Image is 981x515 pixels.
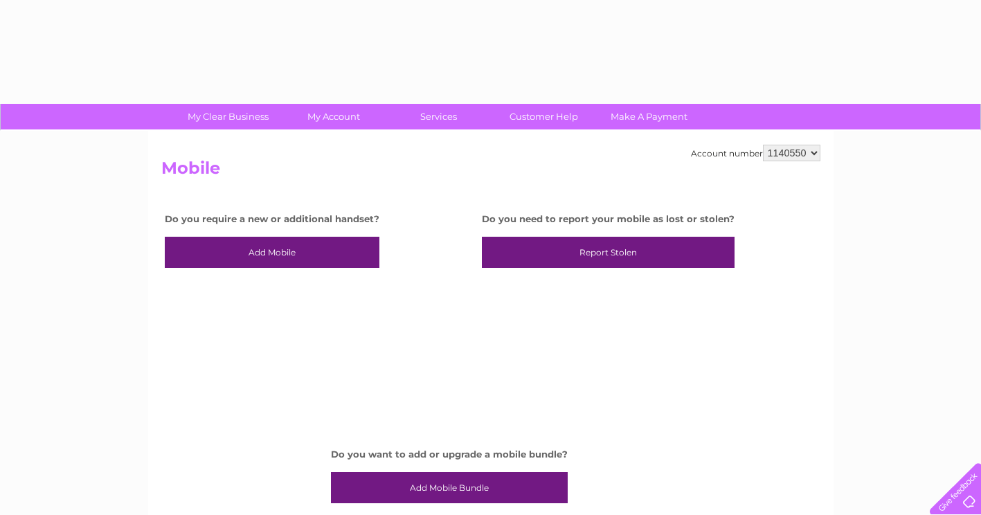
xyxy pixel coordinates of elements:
a: Report Stolen [482,237,735,269]
a: Add Mobile [165,237,379,269]
a: Make A Payment [592,104,706,129]
div: Account number [691,145,820,161]
a: My Clear Business [171,104,285,129]
a: Services [381,104,496,129]
h4: Do you want to add or upgrade a mobile bundle? [331,449,568,460]
h2: Mobile [161,159,820,185]
a: Add Mobile Bundle [331,472,568,504]
h4: Do you need to report your mobile as lost or stolen? [482,214,735,224]
a: My Account [276,104,390,129]
h4: Do you require a new or additional handset? [165,214,379,224]
a: Customer Help [487,104,601,129]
